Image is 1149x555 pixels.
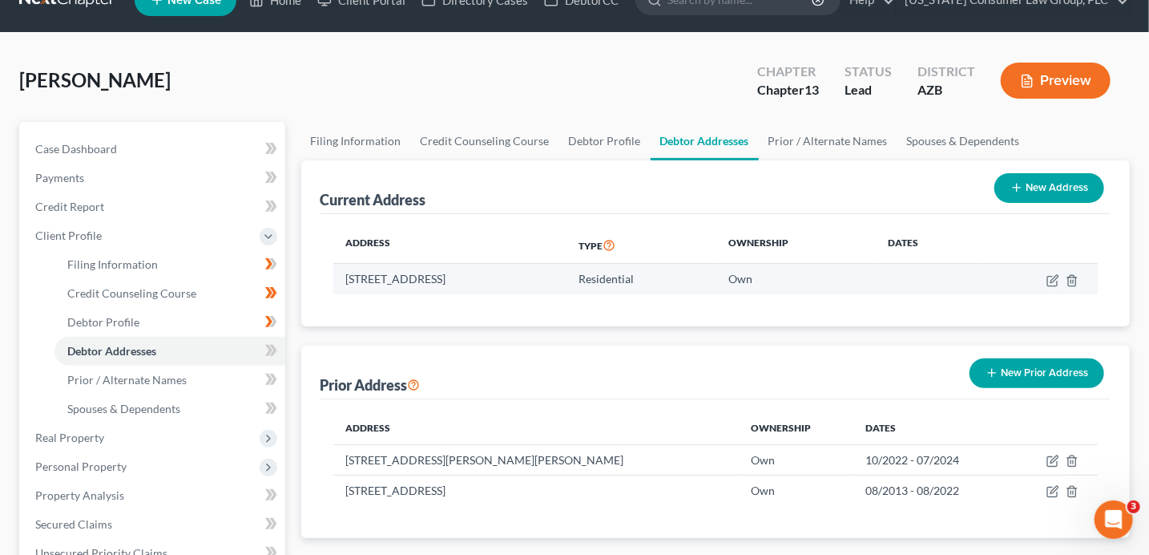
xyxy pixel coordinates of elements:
[716,264,875,294] td: Own
[970,359,1104,388] button: New Prior Address
[333,476,739,506] td: [STREET_ADDRESS]
[35,460,127,473] span: Personal Property
[411,122,559,160] a: Credit Counseling Course
[67,373,187,387] span: Prior / Alternate Names
[738,444,853,475] td: Own
[67,315,139,329] span: Debtor Profile
[845,81,892,99] div: Lead
[22,164,285,192] a: Payments
[651,122,759,160] a: Debtor Addresses
[853,476,1012,506] td: 08/2013 - 08/2022
[757,81,819,99] div: Chapter
[333,264,566,294] td: [STREET_ADDRESS]
[1095,500,1133,539] iframe: Intercom live chat
[566,264,716,294] td: Residential
[54,308,285,337] a: Debtor Profile
[738,412,853,444] th: Ownership
[35,171,84,184] span: Payments
[54,337,285,366] a: Debtor Addresses
[1001,63,1111,99] button: Preview
[22,510,285,539] a: Secured Claims
[19,68,171,91] span: [PERSON_NAME]
[333,227,566,264] th: Address
[301,122,411,160] a: Filing Information
[67,286,196,300] span: Credit Counseling Course
[67,257,158,271] span: Filing Information
[54,250,285,279] a: Filing Information
[875,227,979,264] th: Dates
[559,122,651,160] a: Debtor Profile
[321,190,426,209] div: Current Address
[917,63,975,81] div: District
[35,200,104,213] span: Credit Report
[1127,500,1140,513] span: 3
[22,481,285,510] a: Property Analysis
[897,122,1030,160] a: Spouses & Dependents
[853,444,1012,475] td: 10/2022 - 07/2024
[35,517,112,531] span: Secured Claims
[333,412,739,444] th: Address
[54,395,285,423] a: Spouses & Dependents
[54,366,285,395] a: Prior / Alternate Names
[738,476,853,506] td: Own
[716,227,875,264] th: Ownership
[35,142,117,156] span: Case Dashboard
[994,173,1104,203] button: New Address
[333,444,739,475] td: [STREET_ADDRESS][PERSON_NAME][PERSON_NAME]
[35,488,124,502] span: Property Analysis
[759,122,897,160] a: Prior / Alternate Names
[54,279,285,308] a: Credit Counseling Course
[853,412,1012,444] th: Dates
[845,63,892,81] div: Status
[22,192,285,221] a: Credit Report
[321,375,421,395] div: Prior Address
[35,431,104,444] span: Real Property
[67,402,180,415] span: Spouses & Dependents
[757,63,819,81] div: Chapter
[35,229,102,242] span: Client Profile
[22,135,285,164] a: Case Dashboard
[804,82,819,97] span: 13
[566,227,716,264] th: Type
[67,344,156,358] span: Debtor Addresses
[917,81,975,99] div: AZB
